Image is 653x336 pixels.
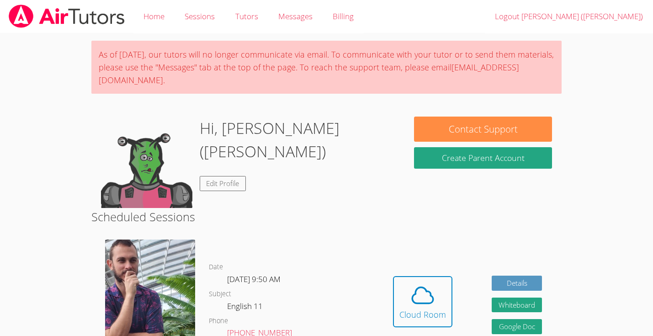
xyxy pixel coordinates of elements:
a: Details [492,276,542,291]
div: Cloud Room [399,308,446,321]
img: default.png [101,117,192,208]
h2: Scheduled Sessions [91,208,562,225]
dt: Date [209,261,223,273]
button: Contact Support [414,117,552,142]
button: Whiteboard [492,298,542,313]
dd: English 11 [227,300,265,315]
a: Google Doc [492,319,542,334]
img: airtutors_banner-c4298cdbf04f3fff15de1276eac7730deb9818008684d7c2e4769d2f7ddbe033.png [8,5,126,28]
h1: Hi, [PERSON_NAME] ([PERSON_NAME]) [200,117,396,163]
a: Edit Profile [200,176,246,191]
span: [DATE] 9:50 AM [227,274,281,284]
button: Create Parent Account [414,147,552,169]
button: Cloud Room [393,276,452,327]
div: As of [DATE], our tutors will no longer communicate via email. To communicate with your tutor or ... [91,41,562,94]
dt: Phone [209,315,228,327]
span: Messages [278,11,313,21]
dt: Subject [209,288,231,300]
